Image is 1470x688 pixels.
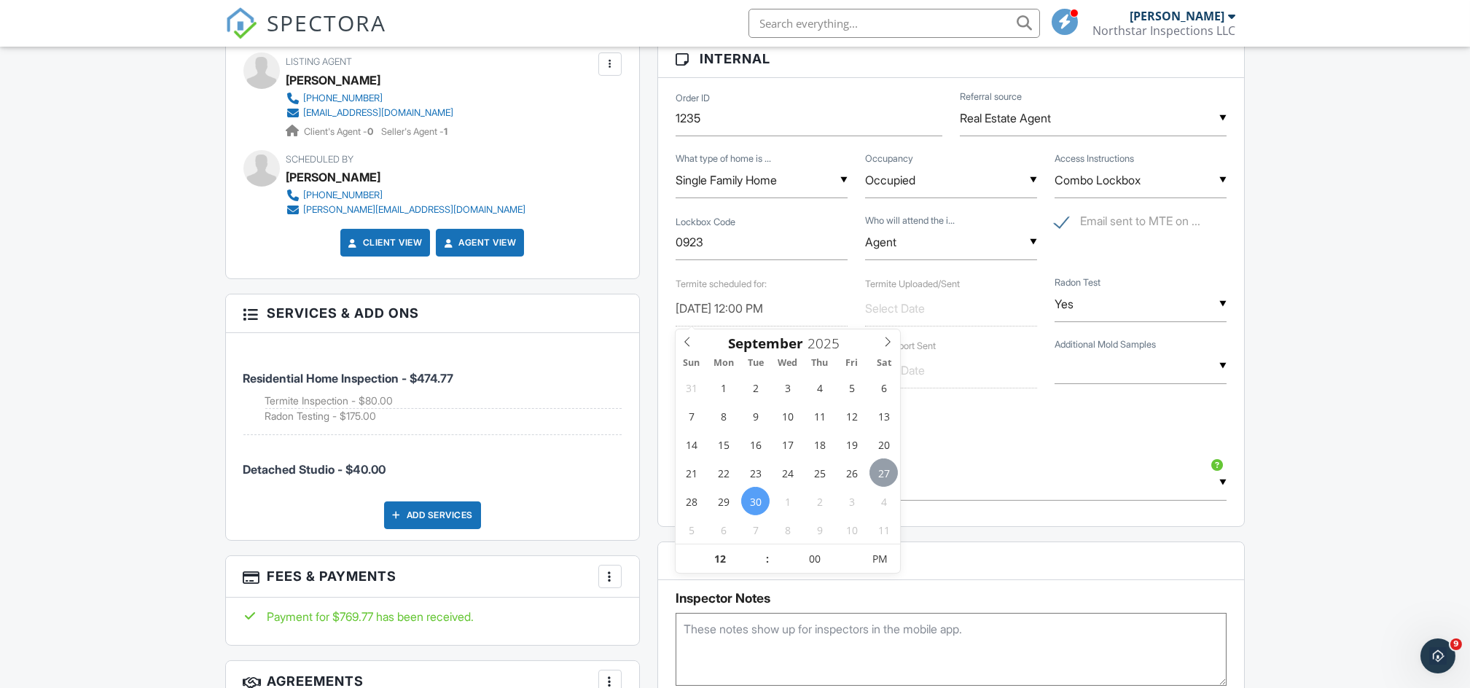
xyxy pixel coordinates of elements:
div: Add Services [384,501,481,529]
span: September 10, 2025 [773,402,802,430]
span: September 14, 2025 [677,430,705,458]
label: Lockbox Code [676,216,735,229]
h3: Internal [658,40,1245,78]
a: Client View [345,235,423,250]
span: October 2, 2025 [805,487,834,515]
a: [PERSON_NAME] [286,69,381,91]
span: October 10, 2025 [837,515,866,544]
span: September 7, 2025 [677,402,705,430]
span: October 6, 2025 [709,515,738,544]
label: Who will attend the inspection? [865,214,955,227]
span: Sat [868,359,900,368]
strong: 0 [368,126,374,137]
span: Tue [740,359,772,368]
div: [PHONE_NUMBER] [304,93,383,104]
span: October 4, 2025 [869,487,898,515]
span: September 4, 2025 [805,373,834,402]
span: Fri [836,359,868,368]
span: September 15, 2025 [709,430,738,458]
div: [EMAIL_ADDRESS][DOMAIN_NAME] [304,107,454,119]
input: Scroll to increment [770,544,859,574]
div: [PERSON_NAME] [286,166,381,188]
label: Radon Test [1055,276,1100,289]
span: October 9, 2025 [805,515,834,544]
label: Order ID [676,92,710,105]
span: September 21, 2025 [677,458,705,487]
input: Search everything... [748,9,1040,38]
span: September 9, 2025 [741,402,770,430]
span: September 18, 2025 [805,430,834,458]
span: September 19, 2025 [837,430,866,458]
span: September 25, 2025 [805,458,834,487]
input: Select Date [865,291,1037,327]
li: Service: Residential Home Inspection [243,344,622,436]
span: Sun [676,359,708,368]
span: September 2, 2025 [741,373,770,402]
span: October 8, 2025 [773,515,802,544]
div: [PERSON_NAME][EMAIL_ADDRESS][DOMAIN_NAME] [304,204,526,216]
div: [PERSON_NAME] [1130,9,1225,23]
span: September 26, 2025 [837,458,866,487]
span: September 3, 2025 [773,373,802,402]
span: Click to toggle [859,544,899,574]
label: What type of home is this? [676,152,771,165]
h3: Services & Add ons [226,294,639,332]
span: September 28, 2025 [677,487,705,515]
li: Add on: Termite Inspection [265,394,622,409]
div: [PHONE_NUMBER] [304,189,383,201]
a: [PHONE_NUMBER] [286,188,526,203]
span: Seller's Agent - [382,126,448,137]
span: Client's Agent - [305,126,376,137]
a: SPECTORA [225,20,387,50]
input: Scroll to increment [803,334,851,353]
a: [EMAIL_ADDRESS][DOMAIN_NAME] [286,106,454,120]
input: Select Date [865,353,1037,388]
span: October 5, 2025 [677,515,705,544]
label: Email sent to MTE on termite inspection [1055,214,1200,232]
span: September 8, 2025 [709,402,738,430]
li: Manual fee: Detached Studio [243,435,622,489]
span: September 13, 2025 [869,402,898,430]
span: Scroll to increment [728,337,803,351]
span: September 5, 2025 [837,373,866,402]
span: October 3, 2025 [837,487,866,515]
span: 9 [1450,638,1462,650]
a: [PHONE_NUMBER] [286,91,454,106]
span: October 7, 2025 [741,515,770,544]
span: September 17, 2025 [773,430,802,458]
span: Scheduled By [286,154,354,165]
span: September 20, 2025 [869,430,898,458]
span: Detached Studio - $40.00 [243,462,386,477]
h3: Fees & Payments [226,556,639,598]
label: Occupancy [865,152,913,165]
img: The Best Home Inspection Software - Spectora [225,7,257,39]
span: SPECTORA [267,7,387,38]
span: September 27, 2025 [869,458,898,487]
span: Listing Agent [286,56,353,67]
span: September 24, 2025 [773,458,802,487]
span: Mon [708,359,740,368]
h3: Notes [658,542,1245,580]
input: Select Date and Time [676,291,848,327]
label: Access Instructions [1055,152,1134,165]
strong: 1 [445,126,448,137]
span: September 29, 2025 [709,487,738,515]
span: Thu [804,359,836,368]
label: Termite scheduled for: [676,278,767,289]
span: September 22, 2025 [709,458,738,487]
input: Lockbox Code [676,224,848,260]
span: Wed [772,359,804,368]
span: September 6, 2025 [869,373,898,402]
span: September 16, 2025 [741,430,770,458]
span: August 31, 2025 [677,373,705,402]
h5: Inspector Notes [676,591,1227,606]
span: September 1, 2025 [709,373,738,402]
a: Agent View [441,235,516,250]
li: Add on: Radon Testing [265,409,622,423]
span: October 11, 2025 [869,515,898,544]
span: September 11, 2025 [805,402,834,430]
span: September 12, 2025 [837,402,866,430]
iframe: Intercom live chat [1420,638,1455,673]
label: Termite Uploaded/Sent [865,278,960,289]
